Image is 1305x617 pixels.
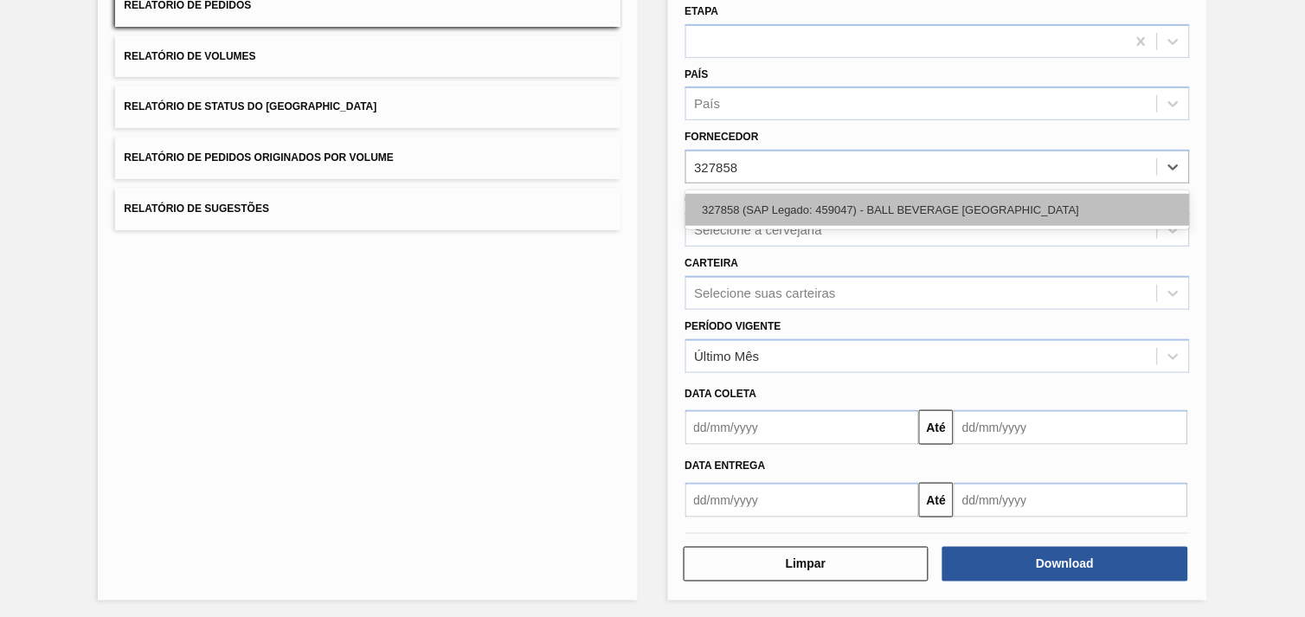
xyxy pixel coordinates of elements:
[685,320,781,332] label: Período Vigente
[124,50,255,62] span: Relatório de Volumes
[685,5,719,17] label: Etapa
[919,483,954,517] button: Até
[124,202,269,215] span: Relatório de Sugestões
[115,35,620,78] button: Relatório de Volumes
[685,131,759,143] label: Fornecedor
[695,349,760,363] div: Último Mês
[954,410,1188,445] input: dd/mm/yyyy
[685,257,739,269] label: Carteira
[685,68,709,80] label: País
[685,388,757,400] span: Data coleta
[695,97,721,112] div: País
[115,188,620,230] button: Relatório de Sugestões
[115,86,620,128] button: Relatório de Status do [GEOGRAPHIC_DATA]
[954,483,1188,517] input: dd/mm/yyyy
[695,222,823,237] div: Selecione a cervejaria
[685,194,1190,226] div: 327858 (SAP Legado: 459047) - BALL BEVERAGE [GEOGRAPHIC_DATA]
[685,483,920,517] input: dd/mm/yyyy
[942,547,1188,582] button: Download
[685,460,766,472] span: Data entrega
[685,410,920,445] input: dd/mm/yyyy
[695,286,836,300] div: Selecione suas carteiras
[115,137,620,179] button: Relatório de Pedidos Originados por Volume
[124,151,394,164] span: Relatório de Pedidos Originados por Volume
[919,410,954,445] button: Até
[684,547,929,582] button: Limpar
[124,100,376,112] span: Relatório de Status do [GEOGRAPHIC_DATA]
